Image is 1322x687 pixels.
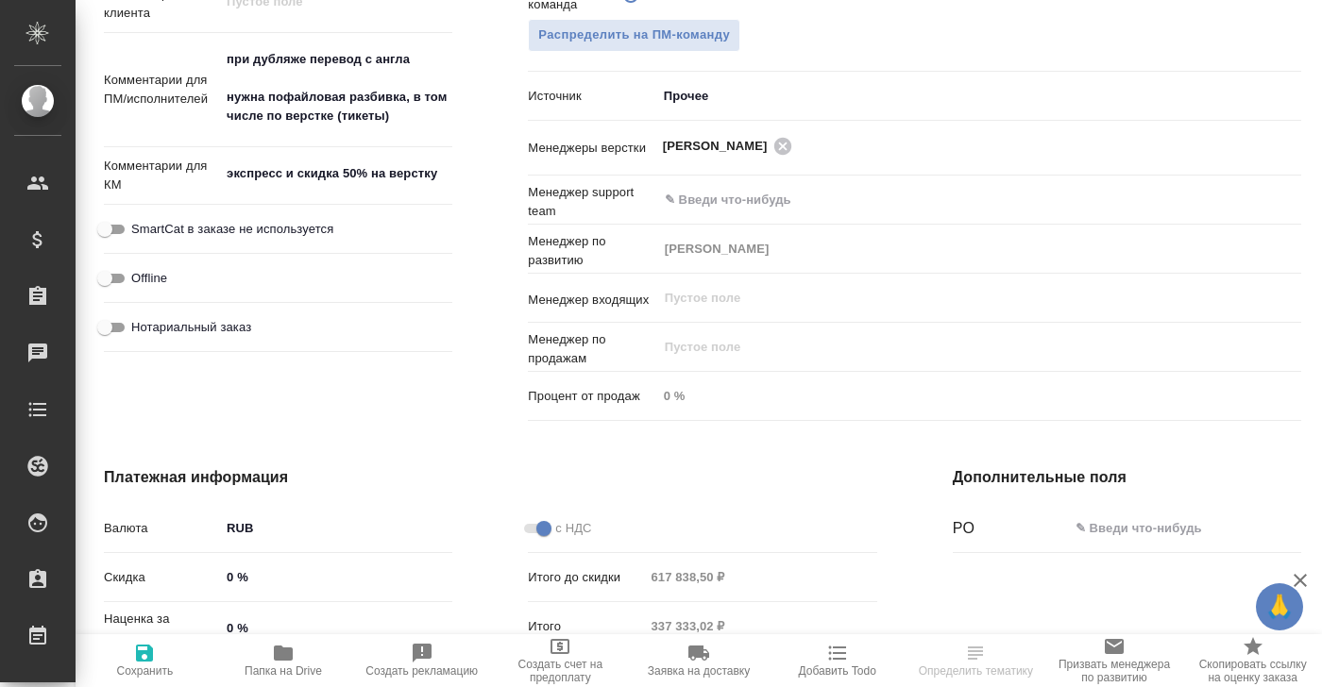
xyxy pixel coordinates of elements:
[648,664,750,678] span: Заявка на доставку
[365,664,478,678] span: Создать рекламацию
[528,232,656,270] p: Менеджер по развитию
[1057,658,1173,684] span: Призвать менеджера по развитию
[131,220,333,239] span: SmartCat в заказе не используется
[528,617,644,636] p: Итого
[220,158,452,190] textarea: экспресс и скидка 50% на верстку
[104,157,220,194] p: Комментарии для КМ
[555,519,591,538] span: с НДС
[104,71,220,109] p: Комментарии для ПМ/исполнителей
[663,189,1232,211] input: ✎ Введи что-нибудь
[76,634,214,687] button: Сохранить
[214,634,353,687] button: Папка на Drive
[352,634,491,687] button: Создать рекламацию
[502,658,619,684] span: Создать счет на предоплату
[953,517,1069,540] div: PO
[657,80,1301,112] div: Прочее
[907,634,1045,687] button: Определить тематику
[798,664,875,678] span: Добавить Todo
[657,382,1301,410] input: Пустое поле
[644,612,876,640] input: Пустое поле
[1291,198,1295,202] button: Open
[953,466,1301,489] h4: Дополнительные поля
[1291,144,1295,148] button: Open
[1256,583,1303,630] button: 🙏
[768,634,907,687] button: Добавить Todo
[104,568,220,587] p: Скидка
[528,387,656,406] p: Процент от продаж
[663,137,779,156] span: [PERSON_NAME]
[1263,587,1296,627] span: 🙏
[104,610,220,647] p: Наценка за срочность
[131,318,251,337] span: Нотариальный заказ
[528,87,656,106] p: Источник
[220,512,452,545] div: RUB
[644,563,876,591] input: Пустое поле
[528,330,656,368] p: Менеджер по продажам
[663,287,1257,310] input: Пустое поле
[220,43,452,132] textarea: при дубляже перевод с англа нужна пофайловая разбивка, в том числе по верстке (тикеты)
[528,568,644,587] p: Итого до скидки
[220,563,452,591] input: ✎ Введи что-нибудь
[528,139,656,158] p: Менеджеры верстки
[104,466,877,489] h4: Платежная информация
[528,183,656,221] p: Менеджер support team
[220,614,452,642] input: ✎ Введи что-нибудь
[663,336,1257,359] input: Пустое поле
[131,269,167,288] span: Offline
[528,19,740,52] button: Распределить на ПМ-команду
[663,134,799,158] div: [PERSON_NAME]
[538,25,730,46] span: Распределить на ПМ-команду
[528,19,740,52] span: В заказе уже есть ответственный ПМ или ПМ группа
[528,291,656,310] p: Менеджер входящих
[1195,658,1311,684] span: Скопировать ссылку на оценку заказа
[117,664,174,678] span: Сохранить
[104,519,220,538] p: Валюта
[491,634,630,687] button: Создать счет на предоплату
[630,634,769,687] button: Заявка на доставку
[245,664,322,678] span: Папка на Drive
[1069,514,1301,542] input: ✎ Введи что-нибудь
[1045,634,1184,687] button: Призвать менеджера по развитию
[1183,634,1322,687] button: Скопировать ссылку на оценку заказа
[919,664,1033,678] span: Определить тематику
